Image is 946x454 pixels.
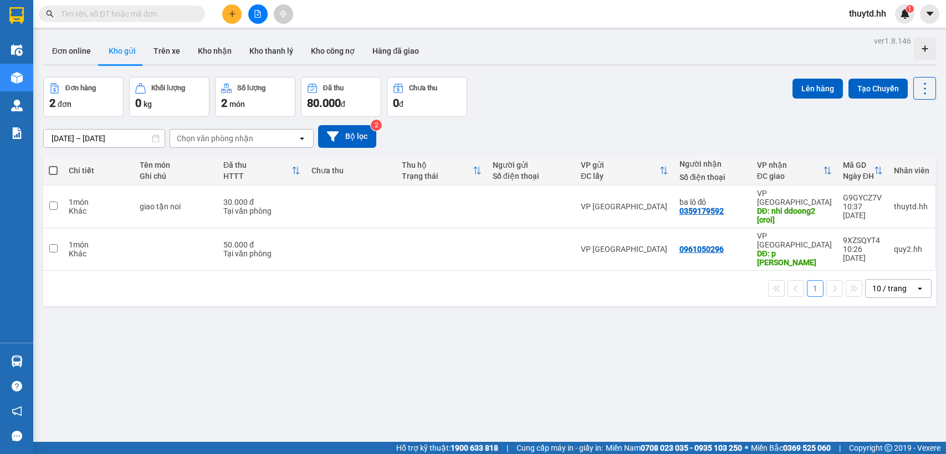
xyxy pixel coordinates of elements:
[679,159,746,168] div: Người nhận
[241,38,302,64] button: Kho thanh lý
[393,96,399,110] span: 0
[49,96,55,110] span: 2
[11,72,23,84] img: warehouse-icon
[223,249,300,258] div: Tại văn phòng
[900,9,910,19] img: icon-new-feature
[12,406,22,416] span: notification
[229,100,245,109] span: món
[575,156,674,185] th: Toggle SortBy
[679,173,746,182] div: Số điện thoại
[323,84,344,92] div: Đã thu
[757,189,832,207] div: VP [GEOGRAPHIC_DATA]
[100,38,145,64] button: Kho gửi
[581,245,668,254] div: VP [GEOGRAPHIC_DATA]
[371,120,382,131] sup: 2
[311,166,391,175] div: Chưa thu
[757,161,823,169] div: VP nhận
[581,161,659,169] div: VP gửi
[839,442,841,454] span: |
[223,172,292,180] div: HTTT
[387,77,467,117] button: Chưa thu0đ
[151,84,185,92] div: Khối lượng
[581,172,659,180] div: ĐC lấy
[409,84,437,92] div: Chưa thu
[641,443,742,452] strong: 0708 023 035 - 0935 103 250
[402,161,472,169] div: Thu hộ
[65,84,96,92] div: Đơn hàng
[11,355,23,367] img: warehouse-icon
[843,202,883,220] div: 10:37 [DATE]
[679,245,724,254] div: 0961050296
[129,77,209,117] button: Khối lượng0kg
[451,443,498,452] strong: 1900 633 818
[745,446,748,450] span: ⚪️
[837,156,888,185] th: Toggle SortBy
[135,96,141,110] span: 0
[43,38,100,64] button: Đơn online
[679,207,724,215] div: 0359179592
[11,127,23,139] img: solution-icon
[144,100,152,109] span: kg
[11,44,23,56] img: warehouse-icon
[843,193,883,202] div: G9GYCZ7V
[218,156,306,185] th: Toggle SortBy
[341,100,345,109] span: đ
[223,207,300,215] div: Tại văn phòng
[757,207,832,224] div: DĐ: nhi ddoong2 [croi]
[46,10,54,18] span: search
[189,38,241,64] button: Kho nhận
[69,207,129,215] div: Khác
[177,133,253,144] div: Chọn văn phòng nhận
[140,202,212,211] div: giao tận noi
[908,5,912,13] span: 1
[228,10,236,18] span: plus
[507,442,508,454] span: |
[11,100,23,111] img: warehouse-icon
[840,7,895,20] span: thuytd.hh
[223,240,300,249] div: 50.000 đ
[848,79,908,99] button: Tạo Chuyến
[884,444,892,452] span: copyright
[914,38,936,60] div: Tạo kho hàng mới
[874,35,911,47] div: ver 1.8.146
[925,9,935,19] span: caret-down
[751,156,837,185] th: Toggle SortBy
[783,443,831,452] strong: 0369 525 060
[69,166,129,175] div: Chi tiết
[396,156,487,185] th: Toggle SortBy
[237,84,265,92] div: Số lượng
[307,96,341,110] span: 80.000
[222,4,242,24] button: plus
[757,231,832,249] div: VP [GEOGRAPHIC_DATA]
[402,172,472,180] div: Trạng thái
[58,100,71,109] span: đơn
[872,283,907,294] div: 10 / trang
[140,172,212,180] div: Ghi chú
[279,10,287,18] span: aim
[894,202,929,211] div: thuytd.hh
[843,161,874,169] div: Mã GD
[757,172,823,180] div: ĐC giao
[792,79,843,99] button: Lên hàng
[254,10,262,18] span: file-add
[318,125,376,148] button: Bộ lọc
[396,442,498,454] span: Hỗ trợ kỹ thuật:
[12,381,22,391] span: question-circle
[274,4,293,24] button: aim
[298,134,306,143] svg: open
[906,5,914,13] sup: 1
[916,284,924,293] svg: open
[399,100,403,109] span: đ
[223,161,292,169] div: Đã thu
[302,38,364,64] button: Kho công nợ
[61,8,192,20] input: Tìm tên, số ĐT hoặc mã đơn
[69,198,129,207] div: 1 món
[223,198,300,207] div: 30.000 đ
[301,77,381,117] button: Đã thu80.000đ
[843,236,883,245] div: 9XZSQYT4
[493,161,570,169] div: Người gửi
[807,280,824,297] button: 1
[145,38,189,64] button: Trên xe
[493,172,570,180] div: Số điện thoại
[215,77,295,117] button: Số lượng2món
